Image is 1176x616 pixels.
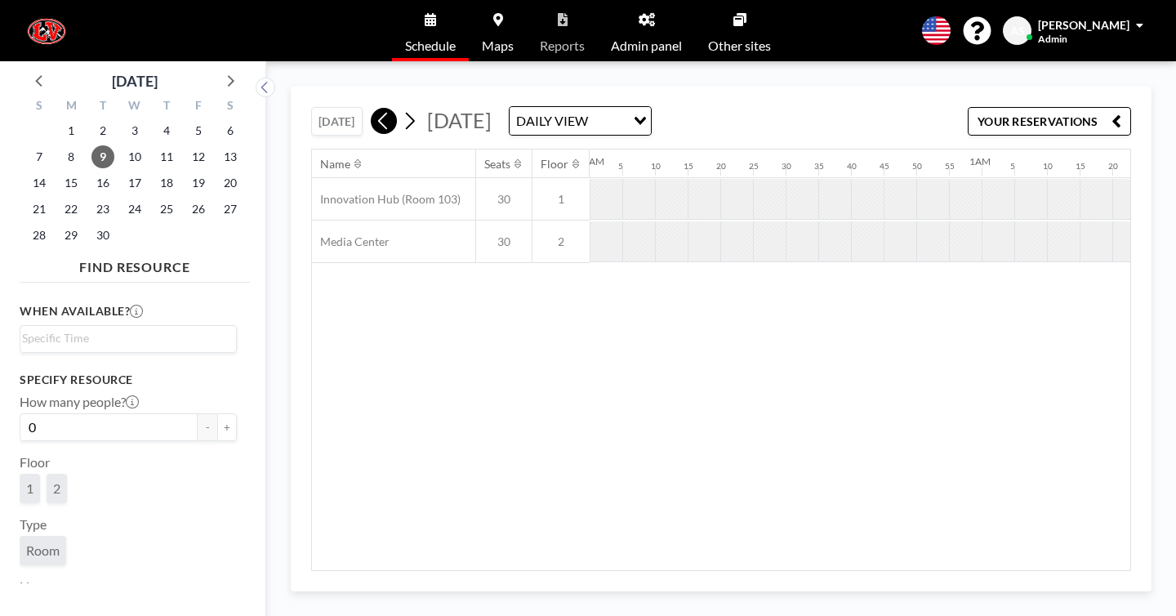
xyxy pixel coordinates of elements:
[198,413,217,441] button: -
[532,192,590,207] span: 1
[708,39,771,52] span: Other sites
[219,145,242,168] span: Saturday, September 13, 2025
[968,107,1131,136] button: YOUR RESERVATIONS
[311,107,363,136] button: [DATE]
[513,110,591,132] span: DAILY VIEW
[1010,161,1015,172] div: 5
[969,155,991,167] div: 1AM
[716,161,726,172] div: 20
[155,145,178,168] span: Thursday, September 11, 2025
[20,454,50,471] label: Floor
[20,252,250,275] h4: FIND RESOURCE
[1038,33,1067,45] span: Admin
[405,39,456,52] span: Schedule
[945,161,955,172] div: 55
[312,192,461,207] span: Innovation Hub (Room 103)
[155,119,178,142] span: Thursday, September 4, 2025
[28,198,51,221] span: Sunday, September 21, 2025
[150,96,182,118] div: T
[123,172,146,194] span: Wednesday, September 17, 2025
[28,224,51,247] span: Sunday, September 28, 2025
[123,119,146,142] span: Wednesday, September 3, 2025
[123,145,146,168] span: Wednesday, September 10, 2025
[484,157,510,172] div: Seats
[56,96,87,118] div: M
[532,234,590,249] span: 2
[20,373,237,387] h3: Specify resource
[22,329,227,347] input: Search for option
[26,15,67,47] img: organization-logo
[540,39,585,52] span: Reports
[53,480,60,497] span: 2
[26,480,33,497] span: 1
[320,157,350,172] div: Name
[91,172,114,194] span: Tuesday, September 16, 2025
[187,172,210,194] span: Friday, September 19, 2025
[60,119,82,142] span: Monday, September 1, 2025
[60,172,82,194] span: Monday, September 15, 2025
[187,198,210,221] span: Friday, September 26, 2025
[91,145,114,168] span: Tuesday, September 9, 2025
[219,172,242,194] span: Saturday, September 20, 2025
[219,198,242,221] span: Saturday, September 27, 2025
[119,96,151,118] div: W
[187,119,210,142] span: Friday, September 5, 2025
[24,96,56,118] div: S
[312,234,390,249] span: Media Center
[618,161,623,172] div: 5
[476,192,532,207] span: 30
[123,198,146,221] span: Wednesday, September 24, 2025
[684,161,693,172] div: 15
[847,161,857,172] div: 40
[60,198,82,221] span: Monday, September 22, 2025
[482,39,514,52] span: Maps
[155,172,178,194] span: Thursday, September 18, 2025
[1038,18,1129,32] span: [PERSON_NAME]
[182,96,214,118] div: F
[611,39,682,52] span: Admin panel
[749,161,759,172] div: 25
[541,157,568,172] div: Floor
[1108,161,1118,172] div: 20
[510,107,651,135] div: Search for option
[60,224,82,247] span: Monday, September 29, 2025
[593,110,624,132] input: Search for option
[1076,161,1085,172] div: 15
[214,96,246,118] div: S
[782,161,791,172] div: 30
[1010,24,1025,38] span: AS
[20,326,236,350] div: Search for option
[28,172,51,194] span: Sunday, September 14, 2025
[20,578,53,595] label: Name
[217,413,237,441] button: +
[219,119,242,142] span: Saturday, September 6, 2025
[20,516,47,533] label: Type
[427,108,492,132] span: [DATE]
[651,161,661,172] div: 10
[91,119,114,142] span: Tuesday, September 2, 2025
[112,69,158,92] div: [DATE]
[20,394,139,410] label: How many people?
[26,542,60,559] span: Room
[87,96,119,118] div: T
[60,145,82,168] span: Monday, September 8, 2025
[91,198,114,221] span: Tuesday, September 23, 2025
[1043,161,1053,172] div: 10
[577,155,604,167] div: 12AM
[28,145,51,168] span: Sunday, September 7, 2025
[155,198,178,221] span: Thursday, September 25, 2025
[814,161,824,172] div: 35
[912,161,922,172] div: 50
[91,224,114,247] span: Tuesday, September 30, 2025
[476,234,532,249] span: 30
[880,161,889,172] div: 45
[187,145,210,168] span: Friday, September 12, 2025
